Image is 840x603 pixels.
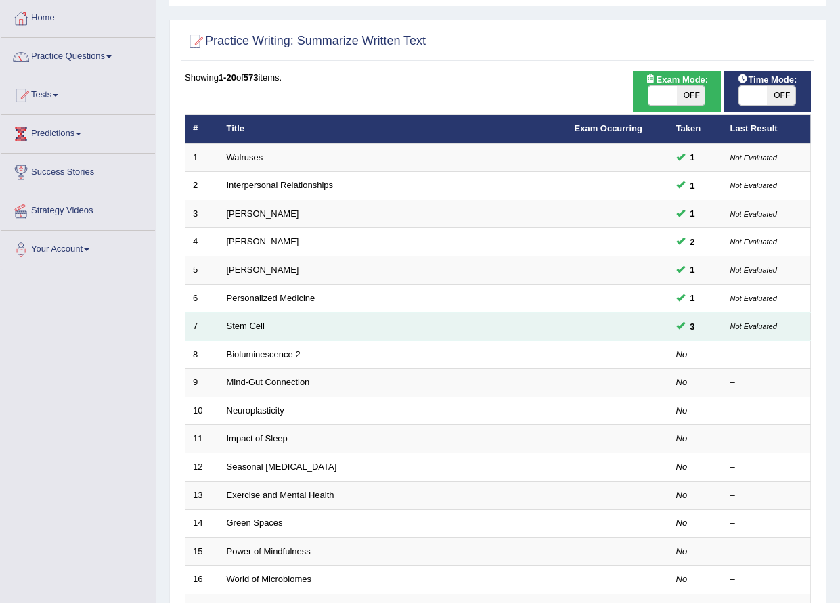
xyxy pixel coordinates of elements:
span: You can still take this question [685,206,701,221]
span: Time Mode: [732,72,802,87]
span: OFF [767,86,795,105]
a: Seasonal [MEDICAL_DATA] [227,462,337,472]
h2: Practice Writing: Summarize Written Text [185,31,426,51]
small: Not Evaluated [730,181,777,189]
small: Not Evaluated [730,154,777,162]
div: – [730,545,803,558]
a: Success Stories [1,154,155,187]
th: Title [219,115,567,143]
a: Practice Questions [1,38,155,72]
td: 16 [185,566,219,594]
div: Show exams occurring in exams [633,71,721,112]
td: 5 [185,256,219,285]
td: 7 [185,313,219,341]
div: – [730,432,803,445]
em: No [676,377,688,387]
th: Taken [669,115,723,143]
a: Exam Occurring [575,123,642,133]
a: [PERSON_NAME] [227,208,299,219]
div: – [730,573,803,586]
em: No [676,518,688,528]
b: 1-20 [219,72,236,83]
td: 13 [185,481,219,510]
a: Stem Cell [227,321,265,331]
a: Mind-Gut Connection [227,377,310,387]
em: No [676,490,688,500]
em: No [676,546,688,556]
em: No [676,462,688,472]
td: 2 [185,172,219,200]
div: – [730,349,803,361]
span: Exam Mode: [640,72,713,87]
small: Not Evaluated [730,322,777,330]
a: Predictions [1,115,155,149]
div: – [730,405,803,418]
td: 12 [185,453,219,481]
a: Walruses [227,152,263,162]
th: # [185,115,219,143]
div: – [730,376,803,389]
a: Impact of Sleep [227,433,288,443]
span: OFF [677,86,705,105]
a: Power of Mindfulness [227,546,311,556]
a: Exercise and Mental Health [227,490,334,500]
a: Green Spaces [227,518,283,528]
td: 4 [185,228,219,256]
small: Not Evaluated [730,210,777,218]
a: [PERSON_NAME] [227,236,299,246]
td: 1 [185,143,219,172]
small: Not Evaluated [730,238,777,246]
td: 14 [185,510,219,538]
small: Not Evaluated [730,294,777,303]
td: 6 [185,284,219,313]
a: World of Microbiomes [227,574,311,584]
a: Tests [1,76,155,110]
span: You can still take this question [685,235,701,249]
td: 9 [185,369,219,397]
a: Strategy Videos [1,192,155,226]
td: 11 [185,425,219,453]
small: Not Evaluated [730,266,777,274]
span: You can still take this question [685,319,701,334]
td: 8 [185,340,219,369]
td: 15 [185,537,219,566]
a: Bioluminescence 2 [227,349,301,359]
span: You can still take this question [685,179,701,193]
td: 3 [185,200,219,228]
a: Your Account [1,231,155,265]
th: Last Result [723,115,811,143]
span: You can still take this question [685,150,701,164]
em: No [676,349,688,359]
div: – [730,489,803,502]
em: No [676,574,688,584]
b: 573 [244,72,259,83]
div: – [730,517,803,530]
div: Showing of items. [185,71,811,84]
td: 10 [185,397,219,425]
a: Personalized Medicine [227,293,315,303]
em: No [676,405,688,416]
a: [PERSON_NAME] [227,265,299,275]
div: – [730,461,803,474]
em: No [676,433,688,443]
a: Neuroplasticity [227,405,284,416]
a: Interpersonal Relationships [227,180,334,190]
span: You can still take this question [685,263,701,277]
span: You can still take this question [685,291,701,305]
